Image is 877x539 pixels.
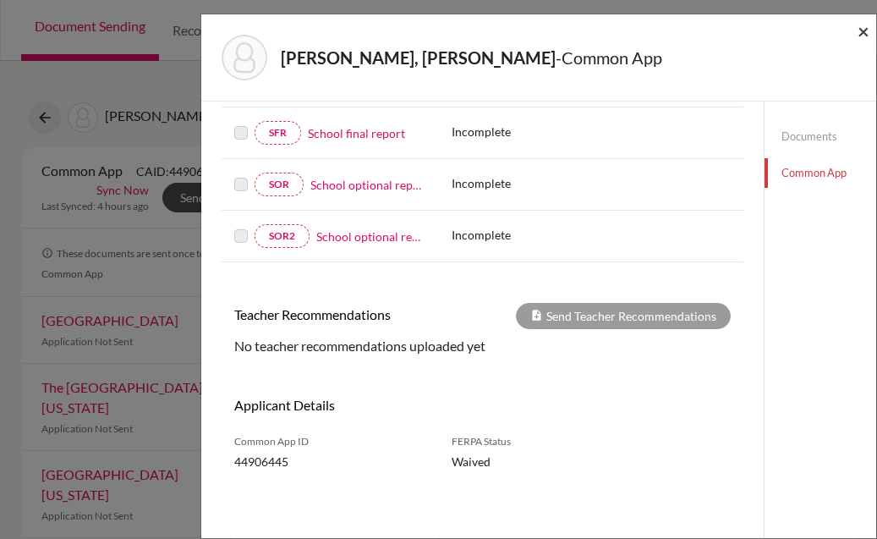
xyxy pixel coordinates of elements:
p: Incomplete [452,123,567,140]
a: SFR [255,121,301,145]
strong: [PERSON_NAME], [PERSON_NAME] [281,47,556,68]
span: FERPA Status [452,434,556,449]
a: Documents [765,122,876,151]
div: Send Teacher Recommendations [516,303,731,329]
div: No teacher recommendations uploaded yet [222,336,743,356]
span: 44906445 [234,453,426,470]
a: Common App [765,158,876,188]
p: Incomplete [452,226,567,244]
span: Waived [452,453,556,470]
h6: Teacher Recommendations [222,306,483,322]
span: Common App ID [234,434,426,449]
h6: Applicant Details [234,397,470,413]
p: Incomplete [452,174,567,192]
a: SOR2 [255,224,310,248]
a: School final report [308,124,405,142]
button: Close [858,21,869,41]
a: SOR [255,173,304,196]
span: - Common App [556,47,662,68]
a: School optional report 2 [316,228,426,245]
span: × [858,19,869,43]
a: School optional report [310,176,426,194]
